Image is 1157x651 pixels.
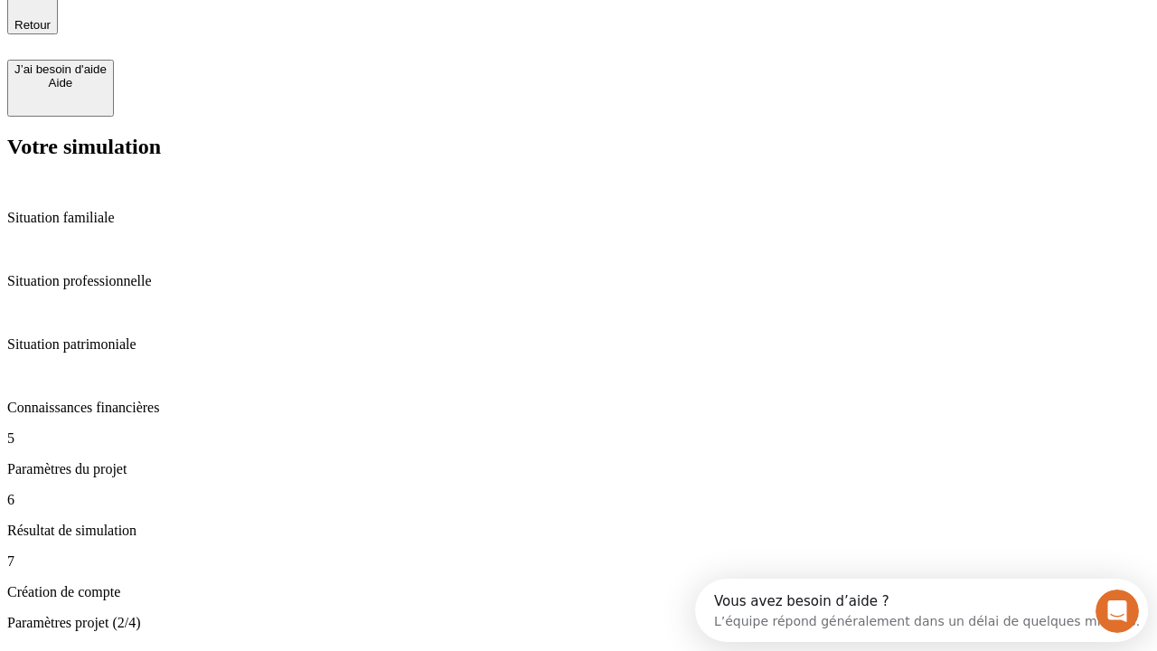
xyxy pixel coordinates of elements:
iframe: Intercom live chat discovery launcher [695,579,1148,642]
p: Création de compte [7,584,1150,600]
p: Paramètres projet (2/4) [7,615,1150,631]
p: 7 [7,553,1150,570]
p: Paramètres du projet [7,461,1150,477]
span: Retour [14,18,51,32]
div: J’ai besoin d'aide [14,62,107,76]
p: Résultat de simulation [7,523,1150,539]
h2: Votre simulation [7,135,1150,159]
p: Situation patrimoniale [7,336,1150,353]
button: J’ai besoin d'aideAide [7,60,114,117]
div: Ouvrir le Messenger Intercom [7,7,498,57]
p: Connaissances financières [7,400,1150,416]
div: L’équipe répond généralement dans un délai de quelques minutes. [19,30,445,49]
p: 5 [7,430,1150,447]
div: Vous avez besoin d’aide ? [19,15,445,30]
p: Situation professionnelle [7,273,1150,289]
p: 6 [7,492,1150,508]
iframe: Intercom live chat [1096,590,1139,633]
p: Situation familiale [7,210,1150,226]
div: Aide [14,76,107,90]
